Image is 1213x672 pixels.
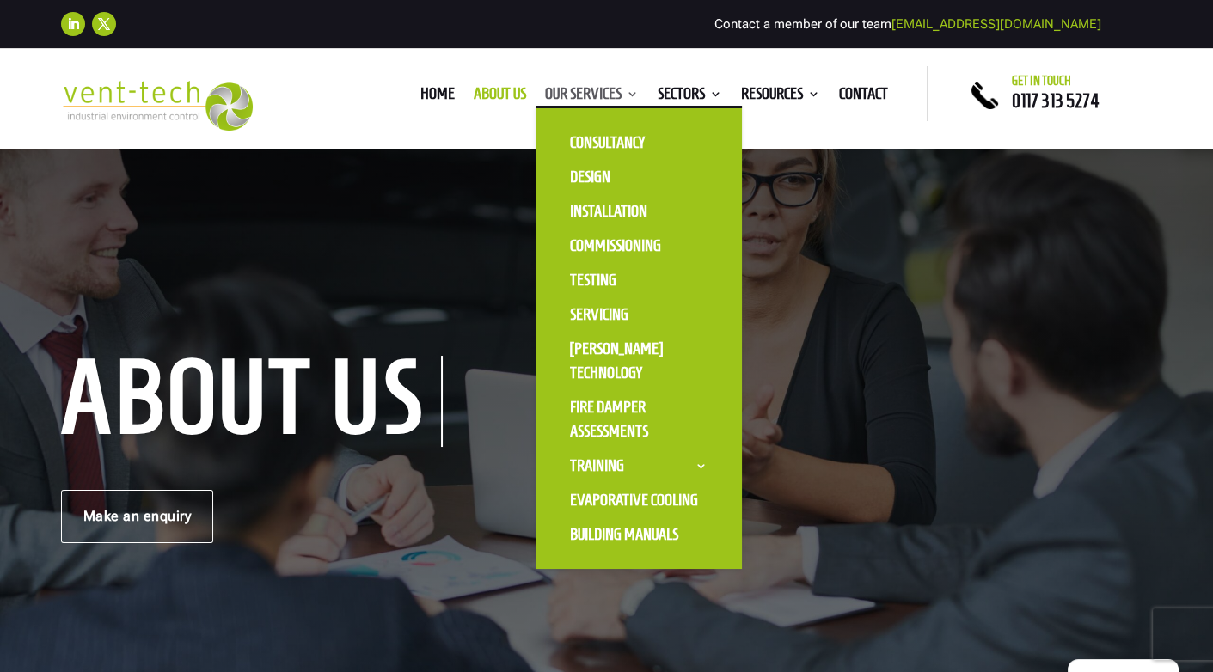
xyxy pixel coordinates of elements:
a: Servicing [553,297,725,332]
a: Building Manuals [553,517,725,552]
a: Contact [839,88,888,107]
span: Get in touch [1012,74,1071,88]
a: Consultancy [553,125,725,160]
a: About us [474,88,526,107]
a: Commissioning [553,229,725,263]
a: 0117 313 5274 [1012,90,1100,111]
a: Follow on LinkedIn [61,12,85,36]
span: Contact a member of our team [714,16,1101,32]
a: Fire Damper Assessments [553,390,725,449]
a: Installation [553,194,725,229]
a: [PERSON_NAME] Technology [553,332,725,390]
a: [EMAIL_ADDRESS][DOMAIN_NAME] [891,16,1101,32]
a: Sectors [658,88,722,107]
a: Resources [741,88,820,107]
a: Make an enquiry [61,490,214,543]
a: Testing [553,263,725,297]
img: 2023-09-27T08_35_16.549ZVENT-TECH---Clear-background [61,81,254,130]
a: Design [553,160,725,194]
a: Training [553,449,725,483]
h1: About us [61,356,443,447]
a: Our Services [545,88,639,107]
a: Home [420,88,455,107]
a: Follow on X [92,12,116,36]
a: Evaporative Cooling [553,483,725,517]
